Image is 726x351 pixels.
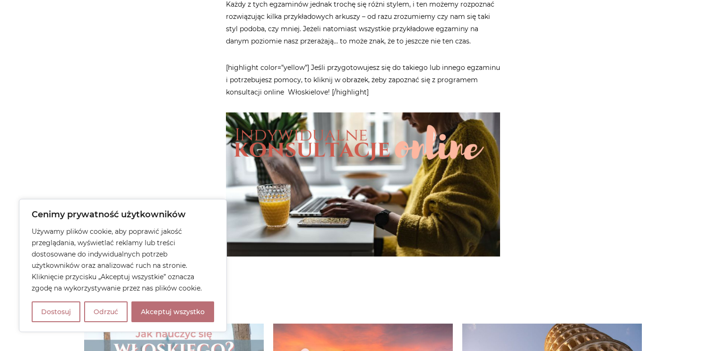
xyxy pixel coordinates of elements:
button: Dostosuj [32,301,80,322]
button: Odrzuć [84,301,128,322]
p: Używamy plików cookie, aby poprawić jakość przeglądania, wyświetlać reklamy lub treści dostosowan... [32,226,214,294]
h3: Zobacz także [84,313,642,320]
p: [highlight color=”yellow”] Jeśli przygotowujesz się do takiego lub innego egzaminu i potrzebujesz... [226,61,500,98]
p: Cenimy prywatność użytkowników [32,209,214,220]
button: Akceptuj wszystko [131,301,214,322]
